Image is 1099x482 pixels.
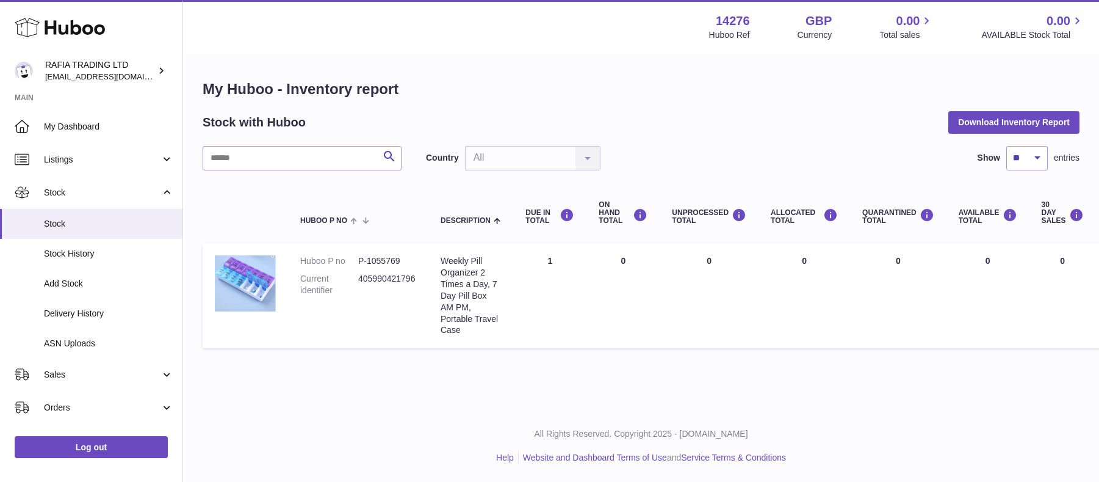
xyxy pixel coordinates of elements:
[441,255,501,336] div: Weekly Pill Organizer 2 Times a Day, 7 Day Pill Box AM PM, Portable Travel Case
[805,13,832,29] strong: GBP
[896,13,920,29] span: 0.00
[44,338,173,349] span: ASN Uploads
[981,13,1084,41] a: 0.00 AVAILABLE Stock Total
[426,152,459,164] label: Country
[709,29,750,41] div: Huboo Ref
[44,369,160,381] span: Sales
[300,217,347,225] span: Huboo P no
[879,13,934,41] a: 0.00 Total sales
[1029,243,1096,348] td: 0
[45,71,179,81] span: [EMAIL_ADDRESS][DOMAIN_NAME]
[44,402,160,414] span: Orders
[946,243,1029,348] td: 0
[681,453,786,462] a: Service Terms & Conditions
[525,208,574,225] div: DUE IN TOTAL
[203,79,1079,99] h1: My Huboo - Inventory report
[896,256,901,266] span: 0
[203,114,306,131] h2: Stock with Huboo
[15,62,33,80] img: azyofficial920@gmail.com
[771,208,838,225] div: ALLOCATED Total
[1054,152,1079,164] span: entries
[672,208,746,225] div: UNPROCESSED Total
[44,308,173,320] span: Delivery History
[599,201,647,225] div: ON HAND Total
[523,453,667,462] a: Website and Dashboard Terms of Use
[193,428,1089,440] p: All Rights Reserved. Copyright 2025 - [DOMAIN_NAME]
[15,436,168,458] a: Log out
[44,121,173,133] span: My Dashboard
[959,208,1017,225] div: AVAILABLE Total
[660,243,758,348] td: 0
[1042,201,1084,225] div: 30 DAY SALES
[798,29,832,41] div: Currency
[879,29,934,41] span: Total sales
[862,208,934,225] div: QUARANTINED Total
[513,243,586,348] td: 1
[215,255,276,312] img: product image
[978,152,1000,164] label: Show
[981,29,1084,41] span: AVAILABLE Stock Total
[44,218,173,230] span: Stock
[300,255,358,267] dt: Huboo P no
[44,154,160,166] span: Listings
[358,255,416,267] dd: P-1055769
[758,243,850,348] td: 0
[441,217,491,225] span: Description
[45,59,155,82] div: RAFIA TRADING LTD
[300,273,358,296] dt: Current identifier
[496,453,514,462] a: Help
[358,273,416,296] dd: 405990421796
[44,248,173,260] span: Stock History
[1047,13,1070,29] span: 0.00
[948,111,1079,133] button: Download Inventory Report
[586,243,660,348] td: 0
[716,13,750,29] strong: 14276
[44,278,173,290] span: Add Stock
[519,452,786,464] li: and
[44,187,160,199] span: Stock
